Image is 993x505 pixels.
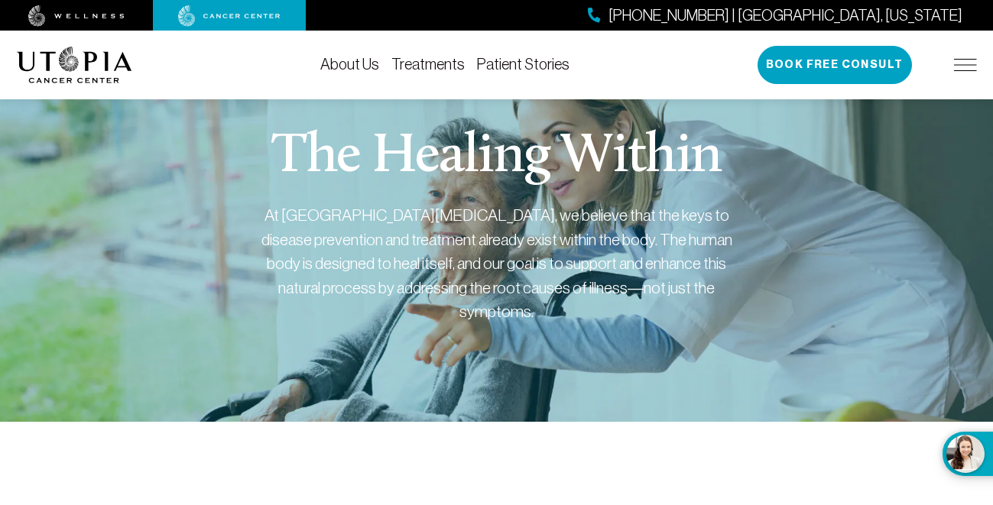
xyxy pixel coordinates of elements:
button: Book Free Consult [758,46,912,84]
img: cancer center [178,5,281,27]
img: wellness [28,5,125,27]
img: logo [17,47,132,83]
img: icon-hamburger [954,59,977,71]
a: About Us [320,56,379,73]
a: Patient Stories [477,56,570,73]
span: [PHONE_NUMBER] | [GEOGRAPHIC_DATA], [US_STATE] [608,5,962,27]
div: At [GEOGRAPHIC_DATA][MEDICAL_DATA], we believe that the keys to disease prevention and treatment ... [260,203,734,324]
h1: The Healing Within [271,130,722,185]
a: [PHONE_NUMBER] | [GEOGRAPHIC_DATA], [US_STATE] [588,5,962,27]
a: Treatments [391,56,465,73]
